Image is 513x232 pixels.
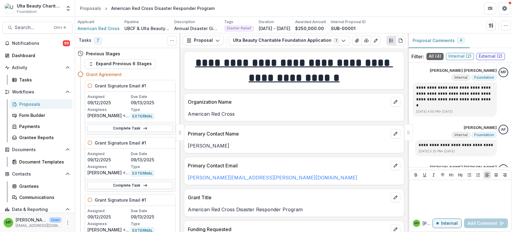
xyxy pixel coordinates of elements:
[87,208,130,214] p: Assigned
[87,99,130,106] p: 09/12/2025
[499,2,511,14] button: Get Help
[408,33,470,48] button: Proposal Comments
[446,53,474,60] span: Internal ( 2 )
[414,222,419,225] div: Marisch Perera
[87,125,173,132] a: Complete Task
[430,164,497,170] p: [PERSON_NAME] [PERSON_NAME]
[86,50,120,57] h4: Previous Stages
[466,171,473,179] button: Bullet List
[227,26,251,30] span: Diaster Relief
[111,5,215,11] div: American Red Cross Disaster Responder Program
[448,171,455,179] button: Heading 1
[10,110,72,120] a: Form Builder
[295,19,326,25] p: Awarded Amount
[131,208,173,214] p: Due Date
[295,25,324,32] p: $250,000.00
[131,221,173,227] p: Type
[426,53,444,60] span: All ( 4 )
[2,22,72,34] button: Search...
[2,63,72,72] button: Open Activity
[419,149,493,154] p: [DATE] 5:25 PM • [DATE]
[188,98,388,105] p: Organization Name
[78,4,103,13] a: Proposals
[183,36,224,45] button: Proposal
[87,164,130,169] p: Assignees
[386,36,396,45] button: Plaintext view
[10,121,72,131] a: Payments
[87,182,173,189] a: Complete Task
[412,171,420,179] button: Bold
[12,90,63,95] span: Workflows
[430,68,497,74] p: [PERSON_NAME] [PERSON_NAME]
[79,38,91,43] h3: Tasks
[391,161,400,170] button: edit
[10,157,72,167] a: Document Templates
[16,217,47,223] p: [PERSON_NAME] [PERSON_NAME]
[95,140,146,146] h5: Grant Signature Email #1
[94,37,102,44] span: 7
[131,157,173,163] p: 09/13/2025
[188,194,388,201] p: Grant Title
[396,36,405,45] button: PDF view
[131,151,173,157] p: Due Date
[2,205,72,214] button: Open Data & Reporting
[12,41,63,46] span: Notifications
[331,25,356,32] p: SUB-00001
[441,221,458,226] p: Internal
[12,65,63,70] span: Activity
[423,220,432,227] p: [PERSON_NAME] P
[12,207,63,212] span: Data & Reporting
[493,171,500,179] button: Align Center
[19,101,68,107] div: Proposals
[86,71,122,78] h4: Grant Agreement
[391,97,400,107] button: edit
[464,125,497,131] p: [PERSON_NAME]
[460,38,462,42] span: 4
[17,3,62,9] div: Ulta Beauty Charitable Foundation
[174,25,219,32] p: Annual Disaster Giving Program | Disaster Responder Partnership
[87,112,130,119] p: [PERSON_NAME] <[PERSON_NAME][EMAIL_ADDRESS][PERSON_NAME][DOMAIN_NAME]>
[464,218,508,228] button: Add Comment
[19,134,68,141] div: Grantee Reports
[64,2,72,14] button: Open entity switcher
[416,109,493,114] p: [DATE] 4:55 PM • [DATE]
[131,164,173,169] p: Type
[391,129,400,139] button: edit
[12,147,63,152] span: Documents
[19,159,68,165] div: Document Templates
[19,183,68,189] div: Grantees
[131,214,173,220] p: 09/13/2025
[188,162,388,169] p: Primary Contact Email
[259,25,290,32] p: [DATE] - [DATE]
[10,99,72,109] a: Proposals
[454,133,468,137] span: Internal
[87,151,130,157] p: Assigned
[131,94,173,99] p: Due Date
[174,19,195,25] p: Description
[259,19,274,25] p: Duration
[501,171,508,179] button: Align Right
[87,169,130,176] p: [PERSON_NAME] <[PERSON_NAME][EMAIL_ADDRESS][PERSON_NAME][DOMAIN_NAME]>
[188,110,400,118] p: American Red Cross
[16,223,62,228] p: [EMAIL_ADDRESS][DOMAIN_NAME]
[10,192,72,202] a: Communications
[188,142,400,149] p: [PERSON_NAME]
[87,94,130,99] p: Assigned
[131,170,154,176] span: EXTERNAL
[475,171,482,179] button: Ordered List
[167,36,177,45] button: Toggle View Cancelled Tasks
[87,107,130,112] p: Assignees
[53,24,67,31] div: Ctrl + K
[19,194,68,200] div: Communications
[64,219,71,226] button: More
[80,5,101,11] div: Proposals
[85,59,156,69] button: Expand Previous 6 Stages
[12,52,68,59] div: Dashboard
[19,77,68,83] div: Tasks
[87,157,130,163] p: 09/12/2025
[63,40,70,46] span: 99
[411,53,424,60] p: Filter:
[19,112,68,118] div: Form Builder
[188,206,400,213] p: American Red Cross Disaster Responder Program
[484,2,496,14] button: Partners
